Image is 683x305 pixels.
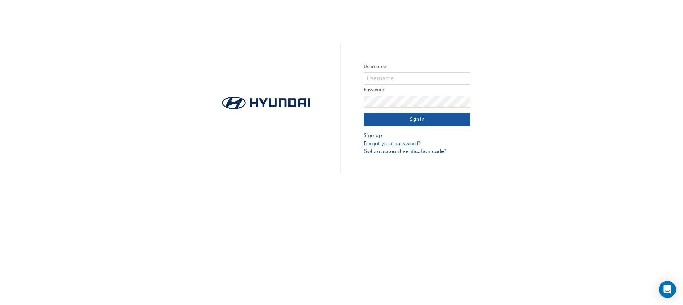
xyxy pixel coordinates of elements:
a: Sign up [364,131,470,140]
label: Username [364,62,470,71]
a: Forgot your password? [364,140,470,148]
label: Password [364,86,470,94]
a: Got an account verification code? [364,147,470,156]
img: Trak [213,94,319,111]
input: Username [364,72,470,85]
button: Sign In [364,113,470,126]
div: Open Intercom Messenger [659,281,676,298]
